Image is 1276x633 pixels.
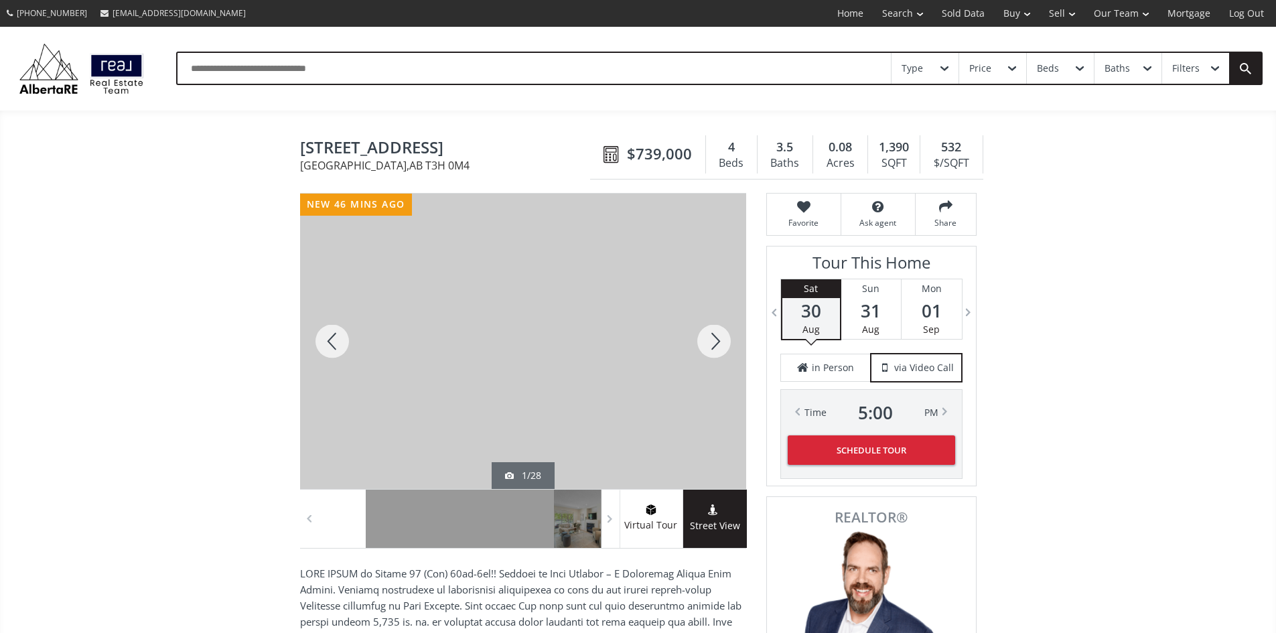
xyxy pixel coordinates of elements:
div: SQFT [875,153,913,173]
div: Acres [820,153,861,173]
span: 5 : 00 [858,403,893,422]
span: $739,000 [627,143,692,164]
div: Sun [841,279,901,298]
a: virtual tour iconVirtual Tour [620,490,683,548]
h3: Tour This Home [780,253,963,279]
div: 0.08 [820,139,861,156]
span: 30 [782,301,840,320]
div: Time PM [804,403,938,422]
span: in Person [812,361,854,374]
div: $/SQFT [927,153,975,173]
span: [PHONE_NUMBER] [17,7,87,19]
div: Beds [1037,64,1059,73]
span: Virtual Tour [620,518,683,533]
div: 4 [713,139,750,156]
span: 1,390 [879,139,909,156]
span: 31 [841,301,901,320]
div: Filters [1172,64,1200,73]
span: 01 [902,301,962,320]
span: Aug [802,323,820,336]
span: Ask agent [848,217,908,228]
span: [GEOGRAPHIC_DATA] , AB T3H 0M4 [300,160,597,171]
div: Baths [1105,64,1130,73]
img: virtual tour icon [644,504,658,515]
span: Street View [683,518,747,534]
div: 3.5 [764,139,806,156]
span: Share [922,217,969,228]
div: Beds [713,153,750,173]
span: Sep [923,323,940,336]
div: 147 89 Street SW Calgary, AB T3H 0M4 - Photo 1 of 28 [300,194,746,489]
div: 1/28 [505,469,541,482]
span: Aug [862,323,879,336]
span: REALTOR® [782,510,961,524]
div: Type [902,64,923,73]
div: Baths [764,153,806,173]
div: Mon [902,279,962,298]
img: Logo [13,40,149,97]
span: via Video Call [894,361,954,374]
div: Sat [782,279,840,298]
a: [EMAIL_ADDRESS][DOMAIN_NAME] [94,1,253,25]
div: Price [969,64,991,73]
span: 147 89 Street SW [300,139,597,159]
span: Favorite [774,217,834,228]
div: 532 [927,139,975,156]
span: [EMAIL_ADDRESS][DOMAIN_NAME] [113,7,246,19]
button: Schedule Tour [788,435,955,465]
div: new 46 mins ago [300,194,412,216]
